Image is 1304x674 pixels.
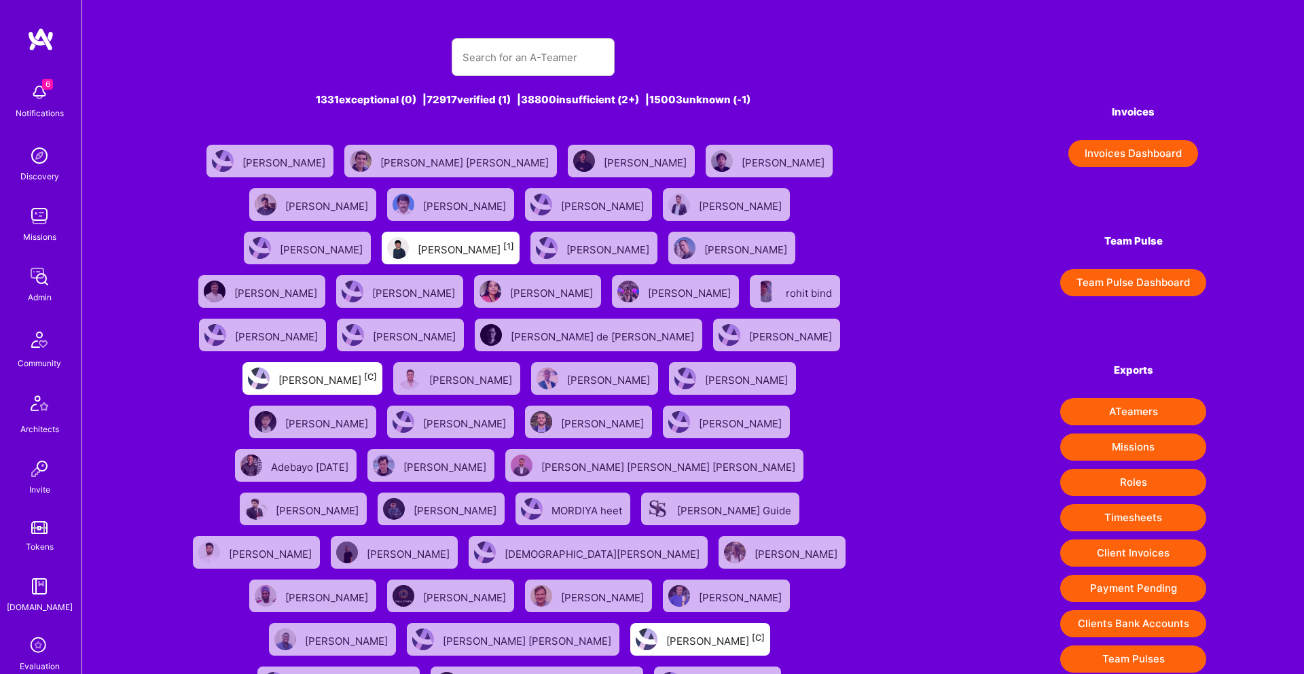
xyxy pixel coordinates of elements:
a: Invoices Dashboard [1060,140,1206,167]
a: User Avatar[PERSON_NAME] [657,400,795,444]
div: [PERSON_NAME] [418,239,514,257]
div: [PERSON_NAME] [242,152,328,170]
a: User Avatar[PERSON_NAME] [238,226,376,270]
a: User Avatar[PERSON_NAME] [331,270,469,313]
img: User Avatar [530,194,552,215]
img: User Avatar [711,150,733,172]
img: Architects [23,389,56,422]
a: User Avatar[PERSON_NAME][C] [237,357,388,400]
a: User Avatar[PERSON_NAME][1] [376,226,525,270]
img: bell [26,79,53,106]
div: MORDIYA heet [551,500,625,518]
div: [PERSON_NAME] [648,283,733,300]
div: [PERSON_NAME] [PERSON_NAME] [PERSON_NAME] [541,457,798,474]
img: User Avatar [393,194,414,215]
a: User Avatar[PERSON_NAME] [520,400,657,444]
img: User Avatar [255,411,276,433]
img: User Avatar [511,455,532,476]
a: User Avatar[PERSON_NAME] [194,313,331,357]
div: [PERSON_NAME] [367,544,452,561]
div: [PERSON_NAME] [PERSON_NAME] [380,152,551,170]
div: Tokens [26,539,54,554]
h4: Invoices [1060,106,1206,118]
a: User Avatar[PERSON_NAME] [388,357,526,400]
a: User AvatarAdebayo [DATE] [230,444,362,487]
a: User Avatar[PERSON_NAME] [264,618,401,661]
a: User Avatar[PERSON_NAME] [234,487,372,531]
img: User Avatar [383,498,405,520]
img: User Avatar [674,368,696,389]
a: User Avatar[PERSON_NAME] [193,270,331,313]
div: [PERSON_NAME] [604,152,689,170]
img: User Avatar [479,281,501,302]
img: User Avatar [530,411,552,433]
img: User Avatar [412,628,434,650]
img: User Avatar [342,281,363,302]
a: User Avatar[PERSON_NAME] [244,183,382,226]
h4: Team Pulse [1060,235,1206,247]
sup: [C] [752,633,765,643]
img: tokens [31,521,48,534]
img: User Avatar [249,237,271,259]
a: User Avatar[PERSON_NAME] [713,531,851,574]
a: User Avatar[PERSON_NAME] [520,574,657,618]
img: User Avatar [255,194,276,215]
div: 1331 exceptional (0) | 72917 verified (1) | 38800 insufficient (2+) | 15003 unknown (-1) [180,92,887,107]
img: admin teamwork [26,263,53,290]
div: Architects [20,422,59,436]
div: [PERSON_NAME] [429,370,515,387]
a: User Avatar[PERSON_NAME] [526,357,664,400]
sup: [C] [364,372,377,382]
img: User Avatar [480,324,502,346]
div: Admin [28,290,52,304]
img: User Avatar [245,498,267,520]
img: User Avatar [536,237,558,259]
a: User Avatar[PERSON_NAME] [700,139,838,183]
img: guide book [26,573,53,600]
div: Discovery [20,169,59,183]
a: User Avatar[PERSON_NAME] [325,531,463,574]
button: Missions [1060,433,1206,461]
a: User Avatar[PERSON_NAME] [PERSON_NAME] [401,618,625,661]
img: User Avatar [373,455,395,476]
i: icon SelectionTeam [26,633,52,659]
div: [PERSON_NAME] [423,413,509,431]
img: User Avatar [255,585,276,607]
div: Evaluation [20,659,60,673]
a: User Avatar[PERSON_NAME] [469,270,606,313]
img: User Avatar [636,628,657,650]
a: User Avatar[PERSON_NAME] [201,139,339,183]
a: User Avatar[PERSON_NAME] [382,183,520,226]
div: [PERSON_NAME] [280,239,365,257]
a: User Avatar[PERSON_NAME] [657,574,795,618]
button: Payment Pending [1060,575,1206,602]
div: Notifications [16,106,64,120]
div: [PERSON_NAME] [403,457,489,474]
a: User Avatar[PERSON_NAME] Guide [636,487,805,531]
div: [PERSON_NAME] [705,370,791,387]
a: User Avatar[PERSON_NAME] [382,400,520,444]
div: Community [18,356,61,370]
a: User Avatarrohit bind [744,270,846,313]
div: [PERSON_NAME] [235,326,321,344]
img: User Avatar [274,628,296,650]
div: [DOMAIN_NAME] [7,600,73,614]
span: 6 [42,79,53,90]
div: [PERSON_NAME] [372,283,458,300]
div: [PERSON_NAME] [510,283,596,300]
div: rohit bind [786,283,835,300]
img: User Avatar [204,324,226,346]
div: [PERSON_NAME] [423,196,509,213]
div: [PERSON_NAME] [749,326,835,344]
a: User Avatar[PERSON_NAME] [331,313,469,357]
a: User Avatar[PERSON_NAME] [244,574,382,618]
div: Invite [29,482,50,497]
a: User Avatar[PERSON_NAME] [663,226,801,270]
img: User Avatar [212,150,234,172]
div: [PERSON_NAME] [373,326,458,344]
sup: [1] [503,241,514,251]
img: Community [23,323,56,356]
button: ATeamers [1060,398,1206,425]
div: [PERSON_NAME] [567,370,653,387]
div: [PERSON_NAME] [285,413,371,431]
